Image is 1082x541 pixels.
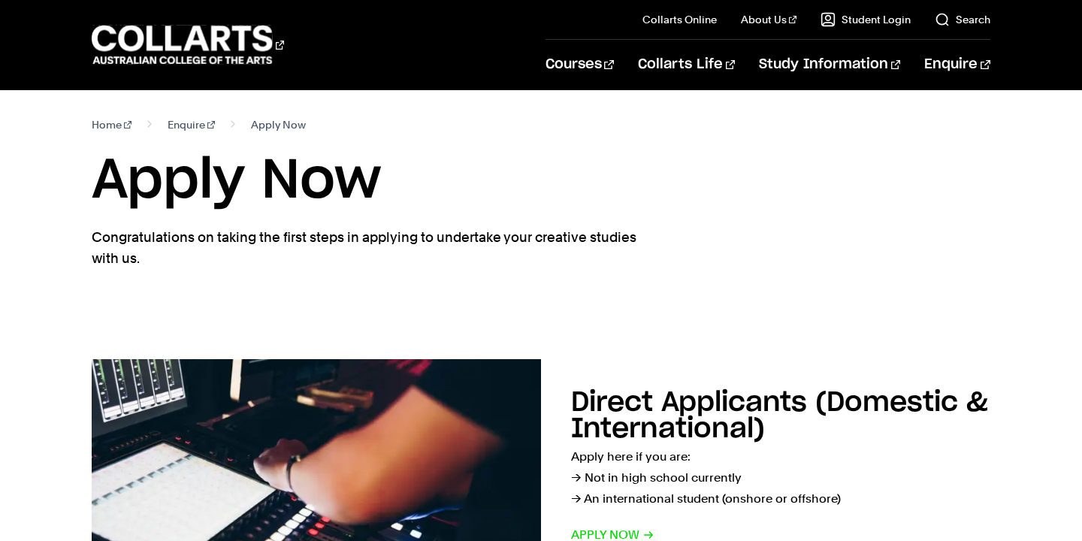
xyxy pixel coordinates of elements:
p: Apply here if you are: → Not in high school currently → An international student (onshore or offs... [571,446,990,509]
p: Congratulations on taking the first steps in applying to undertake your creative studies with us. [92,227,640,269]
a: Study Information [759,40,900,89]
a: Enquire [168,114,215,135]
a: Home [92,114,131,135]
a: Enquire [924,40,990,89]
div: Go to homepage [92,23,284,66]
a: Search [935,12,990,27]
h2: Direct Applicants (Domestic & International) [571,389,988,443]
a: Collarts Life [638,40,735,89]
a: Courses [546,40,614,89]
span: Apply Now [251,114,306,135]
a: Student Login [821,12,911,27]
a: Collarts Online [642,12,717,27]
a: About Us [741,12,796,27]
h1: Apply Now [92,147,990,215]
